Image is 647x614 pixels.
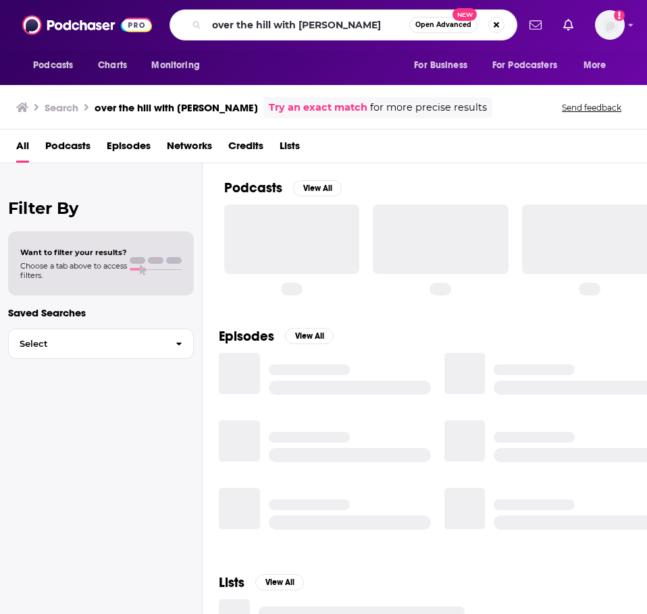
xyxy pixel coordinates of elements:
[8,198,194,218] h2: Filter By
[224,179,282,196] h2: Podcasts
[484,53,577,78] button: open menu
[280,135,300,163] a: Lists
[170,9,517,40] div: Search podcasts, credits, & more...
[269,100,367,115] a: Try an exact match
[24,53,90,78] button: open menu
[255,574,304,590] button: View All
[8,329,194,359] button: Select
[167,135,212,163] a: Networks
[558,13,579,36] a: Show notifications dropdown
[20,261,127,280] span: Choose a tab above to access filters.
[219,328,334,345] a: EpisodesView All
[8,306,194,319] p: Saved Searches
[207,14,409,36] input: Search podcasts, credits, & more...
[224,179,342,196] a: PodcastsView All
[219,574,244,591] h2: Lists
[584,56,606,75] span: More
[9,339,165,348] span: Select
[492,56,557,75] span: For Podcasters
[595,10,625,40] img: User Profile
[524,13,547,36] a: Show notifications dropdown
[107,135,151,163] a: Episodes
[142,53,217,78] button: open menu
[595,10,625,40] button: Show profile menu
[151,56,199,75] span: Monitoring
[285,328,334,344] button: View All
[409,17,477,33] button: Open AdvancedNew
[452,8,477,21] span: New
[89,53,135,78] a: Charts
[370,100,487,115] span: for more precise results
[405,53,484,78] button: open menu
[414,56,467,75] span: For Business
[16,135,29,163] a: All
[22,12,152,38] img: Podchaser - Follow, Share and Rate Podcasts
[595,10,625,40] span: Logged in as GregKubie
[228,135,263,163] a: Credits
[45,135,90,163] a: Podcasts
[45,101,78,114] h3: Search
[219,574,304,591] a: ListsView All
[20,248,127,257] span: Want to filter your results?
[415,22,471,28] span: Open Advanced
[293,180,342,196] button: View All
[574,53,623,78] button: open menu
[33,56,73,75] span: Podcasts
[95,101,258,114] h3: over the hill with [PERSON_NAME]
[98,56,127,75] span: Charts
[614,10,625,21] svg: Add a profile image
[219,328,274,345] h2: Episodes
[558,102,625,113] button: Send feedback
